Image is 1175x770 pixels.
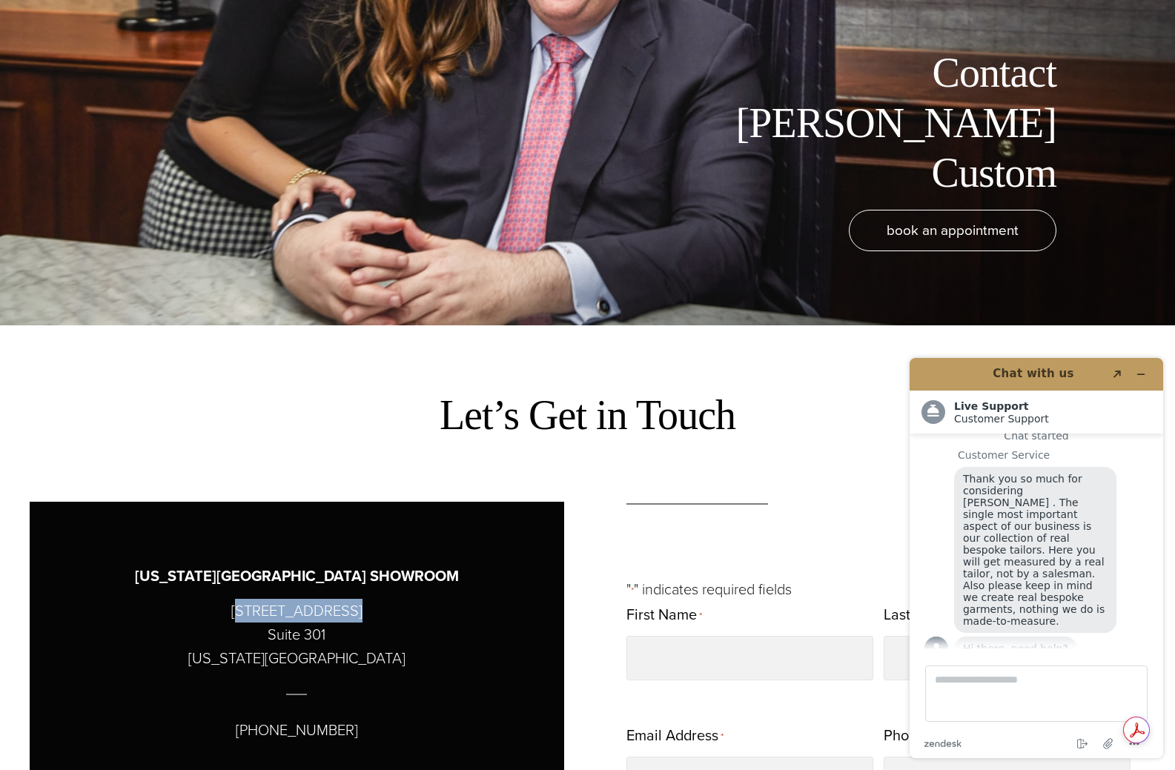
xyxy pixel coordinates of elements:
[188,599,406,670] p: [STREET_ADDRESS] Suite 301 [US_STATE][GEOGRAPHIC_DATA]
[884,601,958,630] label: Last Name
[723,48,1056,198] h1: Contact [PERSON_NAME] Custom
[898,346,1175,770] iframe: Find more information here
[236,718,358,742] p: [PHONE_NUMBER]
[626,601,702,630] label: First Name
[626,722,724,751] label: Email Address
[849,210,1056,251] a: book an appointment
[884,722,986,751] label: Phone Number
[135,565,459,588] h3: [US_STATE][GEOGRAPHIC_DATA] SHOWROOM
[626,577,1131,601] p: " " indicates required fields
[51,26,73,38] span: Chat
[440,388,735,442] h2: Let’s Get in Touch
[887,219,1019,241] span: book an appointment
